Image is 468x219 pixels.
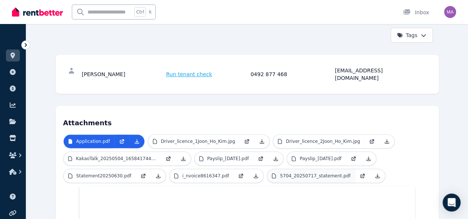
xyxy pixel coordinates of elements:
[391,28,433,43] button: Tags
[176,152,191,165] a: Download Attachment
[267,169,355,183] a: 5704_20250717_statement.pdf
[355,169,370,183] a: Open in new Tab
[64,169,136,183] a: Statement20250630.pdf
[195,152,254,165] a: Payslip_[DATE].pdf
[12,6,63,18] img: RentBetter
[300,156,342,162] p: Payslip_[DATE].pdf
[161,152,176,165] a: Open in new Tab
[346,152,361,165] a: Open in new Tab
[370,169,385,183] a: Download Attachment
[379,135,394,148] a: Download Attachment
[248,169,263,183] a: Download Attachment
[444,6,456,18] img: Matthew
[114,135,129,148] a: Open in new Tab
[287,152,346,165] a: Payslip_[DATE].pdf
[64,152,161,165] a: KakaoTalk_20250504_165841744.jpg
[443,193,461,211] div: Open Intercom Messenger
[161,138,235,144] p: Driver_licence_1Joon_Ho_Kim.jpg
[136,169,151,183] a: Open in new Tab
[182,173,229,179] p: i_nvoice8616347.pdf
[335,67,417,82] div: [EMAIL_ADDRESS][DOMAIN_NAME]
[286,138,360,144] p: Driver_licence_2Joon_Ho_Kim.jpg
[251,67,333,82] div: 0492 877 468
[233,169,248,183] a: Open in new Tab
[76,138,110,144] p: Application.pdf
[397,31,417,39] span: Tags
[76,173,132,179] p: Statement20250630.pdf
[169,169,233,183] a: i_nvoice8616347.pdf
[151,169,166,183] a: Download Attachment
[239,135,254,148] a: Open in new Tab
[273,135,364,148] a: Driver_licence_2Joon_Ho_Kim.jpg
[361,152,376,165] a: Download Attachment
[63,113,431,128] h4: Attachments
[268,152,283,165] a: Download Attachment
[280,173,351,179] p: 5704_20250717_statement.pdf
[129,135,144,148] a: Download Attachment
[253,152,268,165] a: Open in new Tab
[166,70,212,78] span: Run tenant check
[254,135,269,148] a: Download Attachment
[364,135,379,148] a: Open in new Tab
[82,67,164,82] div: [PERSON_NAME]
[403,9,429,16] div: Inbox
[134,7,146,17] span: Ctrl
[149,9,152,15] span: k
[64,135,114,148] a: Application.pdf
[148,135,239,148] a: Driver_licence_1Joon_Ho_Kim.jpg
[76,156,156,162] p: KakaoTalk_20250504_165841744.jpg
[207,156,249,162] p: Payslip_[DATE].pdf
